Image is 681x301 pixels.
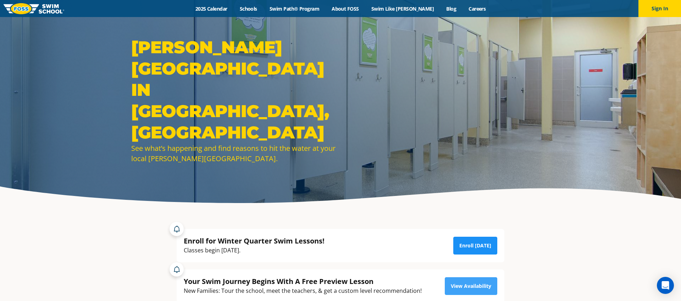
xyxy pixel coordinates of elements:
[463,5,492,12] a: Careers
[440,5,463,12] a: Blog
[131,37,337,143] h1: [PERSON_NAME][GEOGRAPHIC_DATA] in [GEOGRAPHIC_DATA], [GEOGRAPHIC_DATA]
[326,5,365,12] a: About FOSS
[184,277,422,286] div: Your Swim Journey Begins With A Free Preview Lesson
[189,5,233,12] a: 2025 Calendar
[184,246,325,255] div: Classes begin [DATE].
[263,5,325,12] a: Swim Path® Program
[657,277,674,294] div: Open Intercom Messenger
[4,3,64,14] img: FOSS Swim School Logo
[184,236,325,246] div: Enroll for Winter Quarter Swim Lessons!
[233,5,263,12] a: Schools
[445,277,497,295] a: View Availability
[453,237,497,255] a: Enroll [DATE]
[131,143,337,164] div: See what’s happening and find reasons to hit the water at your local [PERSON_NAME][GEOGRAPHIC_DATA].
[365,5,440,12] a: Swim Like [PERSON_NAME]
[184,286,422,296] div: New Families: Tour the school, meet the teachers, & get a custom level recommendation!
